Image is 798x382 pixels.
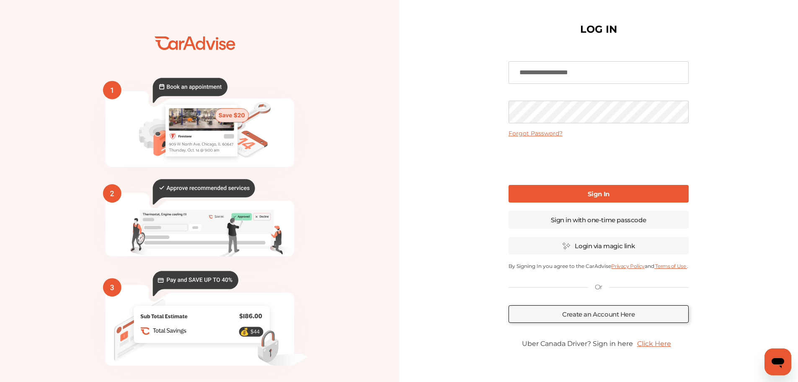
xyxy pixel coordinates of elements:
[240,327,249,336] text: 💰
[509,130,563,137] a: Forgot Password?
[633,335,675,352] a: Click Here
[580,25,617,34] h1: LOG IN
[535,144,662,177] iframe: reCAPTCHA
[509,237,689,255] a: Login via magic link
[509,211,689,229] a: Sign in with one-time passcode
[595,283,602,292] p: Or
[509,305,689,323] a: Create an Account Here
[509,185,689,203] a: Sign In
[654,263,687,269] a: Terms of Use
[588,190,609,198] b: Sign In
[522,340,633,348] span: Uber Canada Driver? Sign in here
[764,348,791,375] iframe: Button to launch messaging window
[509,263,689,269] p: By Signing In you agree to the CarAdvise and .
[562,242,571,250] img: magic_icon.32c66aac.svg
[611,263,644,269] a: Privacy Policy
